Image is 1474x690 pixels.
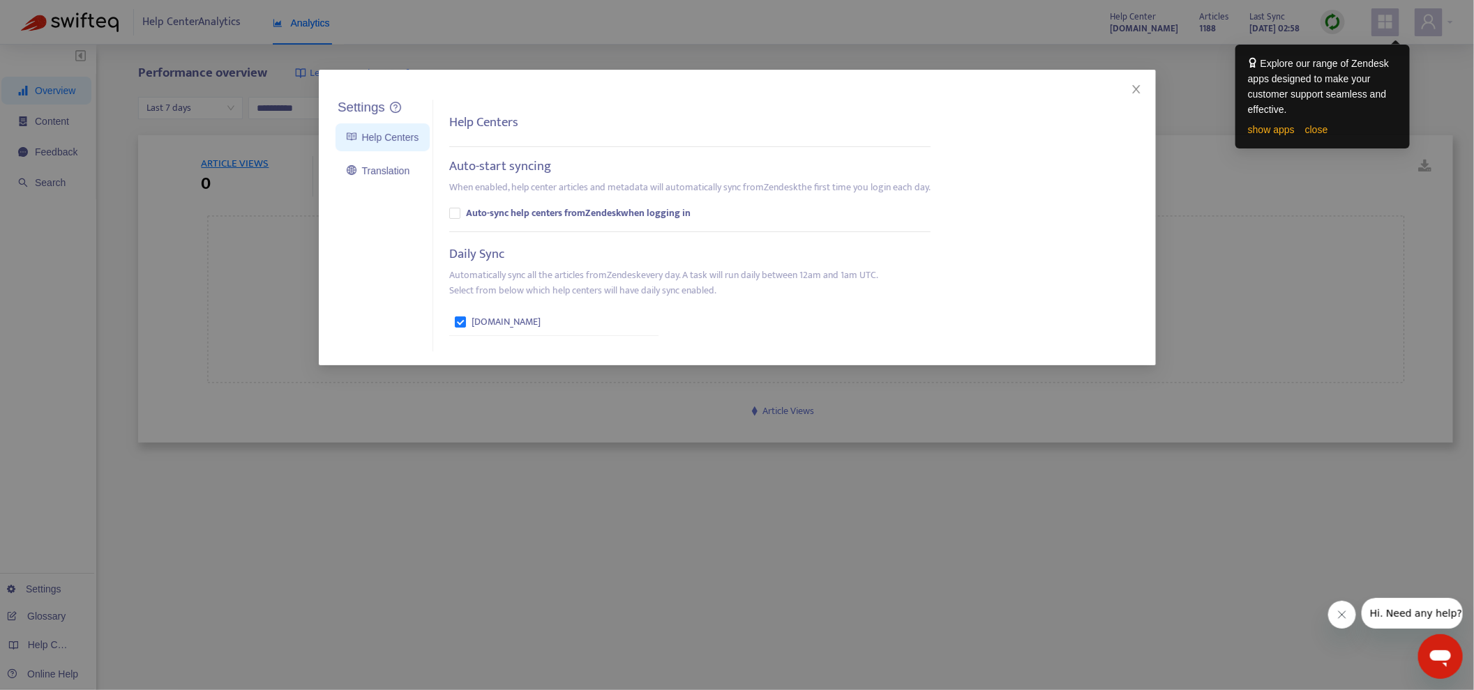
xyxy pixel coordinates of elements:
[390,102,401,114] a: question-circle
[449,268,878,298] p: Automatically sync all the articles from Zendesk every day. A task will run daily between 12am an...
[390,102,401,113] span: question-circle
[1248,124,1295,135] a: show apps
[1328,601,1356,629] iframe: Close message
[1418,634,1463,679] iframe: Button to launch messaging window
[465,206,690,221] b: Auto-sync help centers from Zendesk when logging in
[449,247,504,263] h5: Daily Sync
[1248,56,1397,117] div: Explore our range of Zendesk apps designed to make your customer support seamless and effective.
[449,180,930,195] p: When enabled, help center articles and metadata will automatically sync from Zendesk the first ti...
[471,314,540,330] span: [DOMAIN_NAME]
[1129,82,1144,97] button: Close
[449,159,550,175] h5: Auto-start syncing
[338,100,385,116] h5: Settings
[1362,598,1463,629] iframe: Message from company
[1305,124,1328,135] a: close
[449,115,518,131] h5: Help Centers
[347,165,409,176] a: Translation
[347,132,419,143] a: Help Centers
[1131,84,1142,95] span: close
